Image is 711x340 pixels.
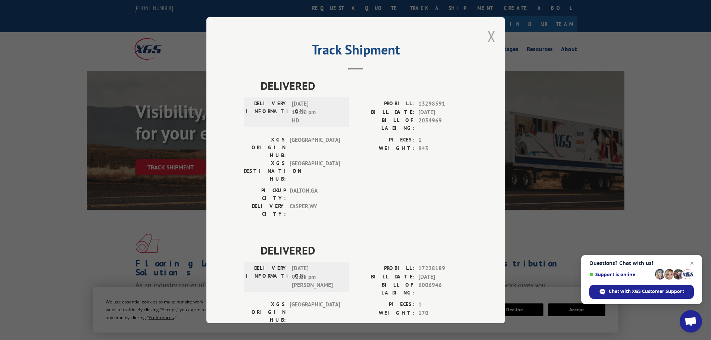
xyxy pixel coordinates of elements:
label: BILL OF LADING: [356,116,415,132]
label: PIECES: [356,300,415,309]
label: PICKUP CITY: [244,187,286,202]
label: DELIVERY INFORMATION: [246,264,288,290]
label: WEIGHT: [356,309,415,317]
h2: Track Shipment [244,44,468,59]
span: [DATE] 02:15 pm [PERSON_NAME] [292,264,342,290]
span: [GEOGRAPHIC_DATA] [290,300,340,324]
span: 1 [418,300,468,309]
span: [GEOGRAPHIC_DATA] [290,159,340,183]
span: 13298591 [418,100,468,108]
span: [DATE] 12:00 pm HD [292,100,342,125]
button: Close modal [487,26,496,46]
label: PROBILL: [356,264,415,273]
label: DELIVERY INFORMATION: [246,100,288,125]
label: XGS ORIGIN HUB: [244,136,286,159]
span: CASPER , WY [290,202,340,218]
div: Chat with XGS Customer Support [589,285,694,299]
label: XGS DESTINATION HUB: [244,159,286,183]
span: Close chat [687,259,696,268]
label: XGS ORIGIN HUB: [244,300,286,324]
span: 843 [418,144,468,153]
label: PROBILL: [356,100,415,108]
span: [DATE] [418,108,468,116]
label: WEIGHT: [356,144,415,153]
span: Chat with XGS Customer Support [609,288,684,295]
label: PIECES: [356,136,415,144]
span: 17228189 [418,264,468,273]
span: 6006946 [418,281,468,297]
label: BILL DATE: [356,272,415,281]
div: Open chat [680,310,702,333]
span: Support is online [589,272,652,277]
span: 1 [418,136,468,144]
span: DALTON , GA [290,187,340,202]
span: 170 [418,309,468,317]
label: BILL OF LADING: [356,281,415,297]
span: 2034969 [418,116,468,132]
span: [DATE] [418,272,468,281]
span: Questions? Chat with us! [589,260,694,266]
label: DELIVERY CITY: [244,202,286,218]
span: [GEOGRAPHIC_DATA] [290,136,340,159]
span: DELIVERED [261,77,468,94]
span: DELIVERED [261,242,468,259]
label: BILL DATE: [356,108,415,116]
